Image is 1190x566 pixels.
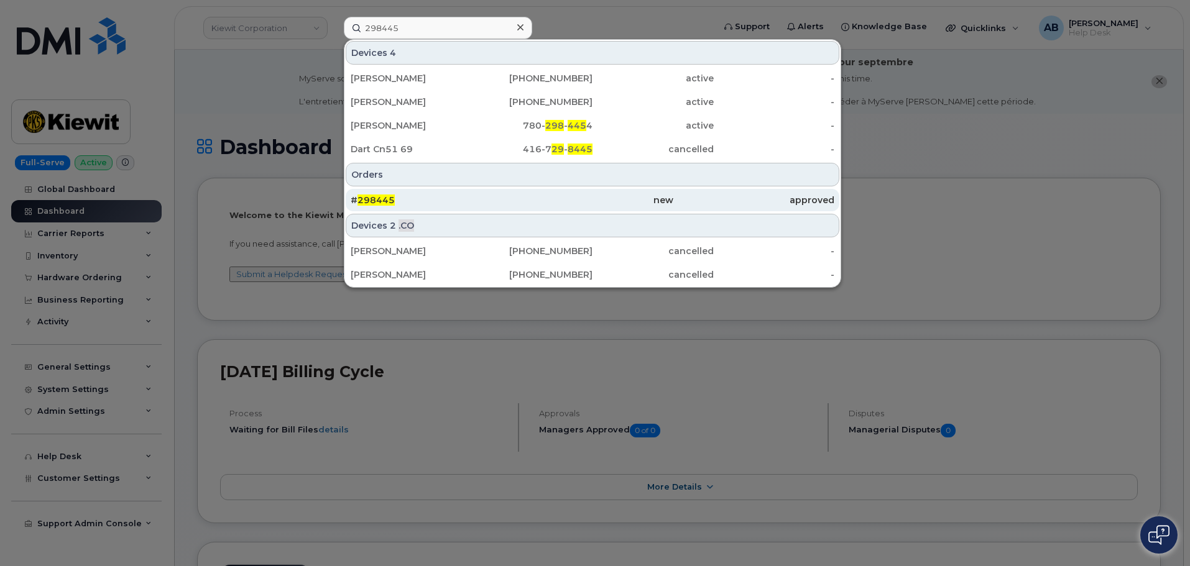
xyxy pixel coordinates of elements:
a: #298445newapproved [346,189,839,211]
div: - [714,119,835,132]
div: - [714,143,835,155]
div: Orders [346,163,839,186]
span: 445 [568,120,586,131]
a: [PERSON_NAME][PHONE_NUMBER]cancelled- [346,263,839,286]
div: [PERSON_NAME] [351,245,472,257]
div: cancelled [593,245,714,257]
div: 416-7 - [472,143,593,155]
div: - [714,268,835,281]
div: new [512,194,673,206]
a: [PERSON_NAME][PHONE_NUMBER]active- [346,67,839,89]
a: [PERSON_NAME][PHONE_NUMBER]active- [346,91,839,113]
span: 298 [545,120,564,131]
div: Devices [346,214,839,237]
div: - [714,72,835,84]
span: .CO [399,219,414,232]
span: 8445 [568,144,593,155]
div: approved [673,194,834,206]
div: active [593,72,714,84]
div: active [593,96,714,108]
div: - [714,96,835,108]
div: 780- - 4 [472,119,593,132]
a: [PERSON_NAME][PHONE_NUMBER]cancelled- [346,240,839,262]
div: Devices [346,41,839,65]
div: [PHONE_NUMBER] [472,72,593,84]
img: Open chat [1148,525,1169,545]
div: [PHONE_NUMBER] [472,245,593,257]
span: 2 [390,219,396,232]
div: [PERSON_NAME] [351,119,472,132]
div: active [593,119,714,132]
div: [PHONE_NUMBER] [472,268,593,281]
a: Dart Cn51 69416-729-8445cancelled- [346,138,839,160]
span: 298445 [357,194,395,206]
div: cancelled [593,143,714,155]
span: 4 [390,47,396,59]
div: - [714,245,835,257]
div: [PERSON_NAME] [351,96,472,108]
div: cancelled [593,268,714,281]
div: [PHONE_NUMBER] [472,96,593,108]
div: # [351,194,512,206]
div: Dart Cn51 69 [351,143,472,155]
div: [PERSON_NAME] [351,268,472,281]
div: [PERSON_NAME] [351,72,472,84]
a: [PERSON_NAME]780-298-4454active- [346,114,839,137]
span: 29 [551,144,564,155]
